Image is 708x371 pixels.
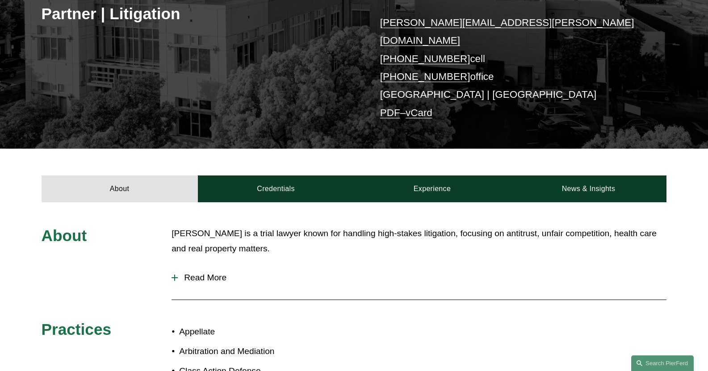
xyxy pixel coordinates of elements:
button: Read More [172,266,666,289]
p: [PERSON_NAME] is a trial lawyer known for handling high-stakes litigation, focusing on antitrust,... [172,226,666,257]
p: Appellate [179,324,354,340]
a: Experience [354,175,511,202]
a: News & Insights [510,175,666,202]
a: [PHONE_NUMBER] [380,71,470,82]
a: [PHONE_NUMBER] [380,53,470,64]
a: [PERSON_NAME][EMAIL_ADDRESS][PERSON_NAME][DOMAIN_NAME] [380,17,634,46]
p: Arbitration and Mediation [179,344,354,359]
span: About [42,227,87,244]
a: vCard [406,107,432,118]
a: Credentials [198,175,354,202]
h3: Partner | Litigation [42,4,354,24]
p: cell office [GEOGRAPHIC_DATA] | [GEOGRAPHIC_DATA] – [380,14,641,122]
span: Practices [42,321,112,338]
span: Read More [178,273,666,283]
a: Search this site [631,355,694,371]
a: About [42,175,198,202]
a: PDF [380,107,400,118]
